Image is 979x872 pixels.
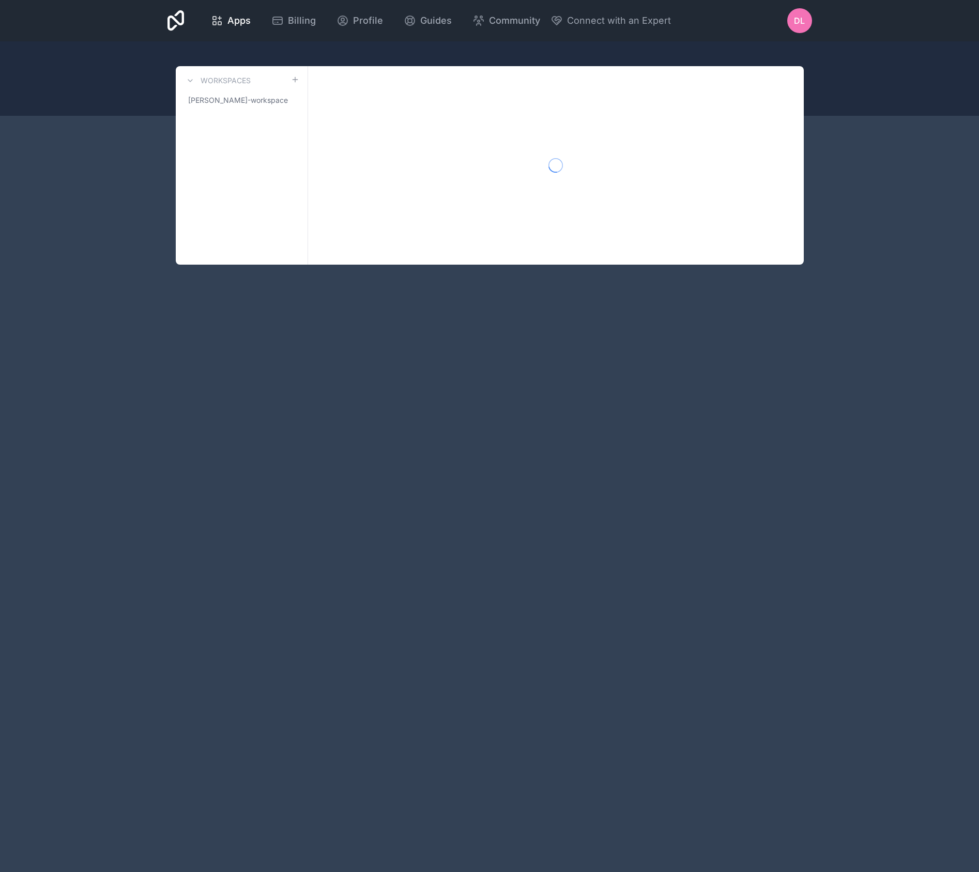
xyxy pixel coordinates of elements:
[201,75,251,86] h3: Workspaces
[420,13,452,28] span: Guides
[794,14,805,27] span: DL
[184,74,251,87] a: Workspaces
[567,13,671,28] span: Connect with an Expert
[328,9,391,32] a: Profile
[184,91,299,110] a: [PERSON_NAME]-workspace
[353,13,383,28] span: Profile
[188,95,288,105] span: [PERSON_NAME]-workspace
[550,13,671,28] button: Connect with an Expert
[227,13,251,28] span: Apps
[203,9,259,32] a: Apps
[395,9,460,32] a: Guides
[288,13,316,28] span: Billing
[464,9,548,32] a: Community
[263,9,324,32] a: Billing
[489,13,540,28] span: Community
